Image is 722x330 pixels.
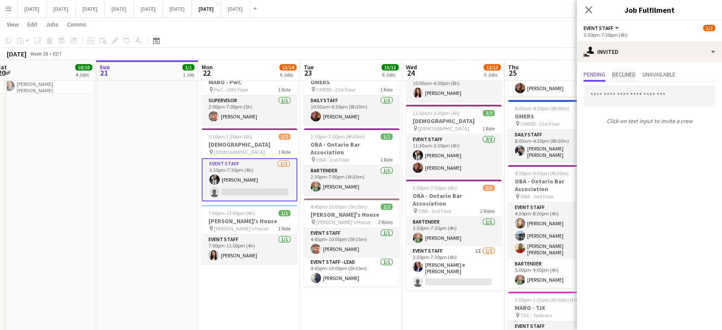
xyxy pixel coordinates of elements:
span: Tue [304,63,314,71]
app-card-role: Daily Staff1/110:00am-6:30pm (8h30m)[PERSON_NAME] [304,96,399,125]
span: 1 Role [482,125,495,132]
span: [PERSON_NAME]'s House [316,219,370,225]
span: 7:00pm-1:30am (6h30m) (Fri) [515,297,579,303]
span: Declined [612,71,636,77]
span: 25 [507,68,519,78]
h3: [PERSON_NAME]'s House [304,211,399,218]
button: [DATE] [76,0,105,17]
span: 1 Role [278,149,291,155]
span: [DEMOGRAPHIC_DATA] [418,125,469,132]
h3: MARO - TJX [508,304,604,312]
div: Invited [577,41,722,62]
span: Event Staff [584,25,613,31]
span: OBA - 2nd Floor [520,193,554,200]
h3: [DEMOGRAPHIC_DATA] [406,117,502,125]
span: 2/2 [483,110,495,116]
div: 3:30pm-7:30pm (4h) [584,32,715,38]
div: 6 Jobs [280,71,296,78]
h3: [DEMOGRAPHIC_DATA] [202,141,297,148]
button: [DATE] [18,0,47,17]
span: OBA - 2nd Floor [418,208,452,214]
app-job-card: 4:45pm-10:00pm (5h15m)2/2[PERSON_NAME]'s House [PERSON_NAME]'s House2 RolesEvent Staff1/14:45pm-1... [304,198,399,286]
app-card-role: Event Staff1/23:30pm-7:30pm (4h)[PERSON_NAME] [202,158,297,201]
span: OBA - 2nd Floor [316,156,349,163]
button: [DATE] [134,0,163,17]
span: OMERS - 21st Floor [316,86,355,93]
span: 2 Roles [378,219,393,225]
app-job-card: 8:00am-4:30pm (8h30m)1/1OMERS OMERS - 21st Floor1 RoleDaily Staff1/18:00am-4:30pm (8h30m)[PERSON_... [508,100,604,162]
span: 1/1 [381,133,393,140]
span: Week 38 [28,50,50,57]
h3: MARO - PwC [202,78,297,86]
span: 21 [98,68,110,78]
span: 12/13 [484,64,501,71]
app-card-role: Bartender1/13:30pm-7:30pm (4h)[PERSON_NAME] [406,217,502,246]
span: 3:30pm-7:30pm (4h) [208,133,252,140]
h3: Job Fulfilment [577,4,722,15]
span: 4:30pm-9:00pm (4h30m) [515,170,569,177]
app-job-card: 10:00am-6:30pm (8h30m)1/1OMERS OMERS - 21st Floor1 RoleDaily Staff1/110:00am-6:30pm (8h30m)[PERSO... [304,66,399,125]
app-job-card: 7:00pm-11:00pm (4h)1/1[PERSON_NAME]'s House [PERSON_NAME]'s House1 RoleEvent Staff1/17:00pm-11:00... [202,205,297,264]
a: Comms [64,19,90,30]
button: [DATE] [163,0,192,17]
span: 8:00am-4:30pm (8h30m) [515,105,569,112]
a: Edit [24,19,41,30]
div: 2:30pm-7:00pm (4h30m)1/1OBA - Ontario Bar Association OBA - 2nd Floor1 RoleBartender1/12:30pm-7:0... [304,128,399,195]
h3: OBA - Ontario Bar Association [406,192,502,207]
div: EDT [53,50,62,57]
span: 2/2 [381,203,393,210]
app-card-role: Event Staff2/211:30am-3:30pm (4h)[PERSON_NAME][PERSON_NAME] [406,135,502,176]
span: Sun [100,63,110,71]
span: 1 Role [278,225,291,232]
span: Thu [508,63,519,71]
button: [DATE] [221,0,250,17]
span: [PERSON_NAME]'s House [214,225,268,232]
span: 3:30pm-7:30pm (4h) [413,185,457,191]
a: Jobs [42,19,62,30]
div: [DATE] [7,50,26,58]
app-card-role: Bartender1/12:30pm-7:00pm (4h30m)[PERSON_NAME] [304,166,399,195]
span: PwC - 26th Floor [214,86,248,93]
span: 1 Role [380,156,393,163]
p: Click on text input to invite a crew [577,114,722,128]
button: [DATE] [192,0,221,17]
span: 1/1 [279,210,291,216]
span: 22 [200,68,213,78]
div: 4 Jobs [76,71,92,78]
span: TDC - Torbram [520,312,552,318]
app-job-card: 4:30pm-9:00pm (4h30m)4/4OBA - Ontario Bar Association OBA - 2nd Floor2 RolesEvent Staff3/34:30pm-... [508,165,604,288]
span: [DEMOGRAPHIC_DATA] [214,149,265,155]
span: 1/2 [703,25,715,31]
app-card-role: Event Staff1/17:00pm-11:00pm (4h)[PERSON_NAME] [202,235,297,264]
app-card-role: Event Staff - Lead1/14:45pm-10:00pm (5h15m)[PERSON_NAME] [304,257,399,286]
app-card-role: Bartender1/15:00pm-9:00pm (4h)[PERSON_NAME] [508,259,604,288]
span: Unavailable [643,71,675,77]
span: Pending [584,71,605,77]
div: 6 Jobs [382,71,398,78]
span: 10/10 [75,64,92,71]
span: 24 [405,68,417,78]
div: 1 Job [183,71,194,78]
span: Edit [27,21,37,28]
span: 2:30pm-7:00pm (4h30m) [311,133,364,140]
app-job-card: 3:30pm-7:30pm (4h)2/3OBA - Ontario Bar Association OBA - 2nd Floor2 RolesBartender1/13:30pm-7:30p... [406,180,502,290]
app-card-role: Event Staff1/14:45pm-10:00pm (5h15m)[PERSON_NAME] [304,228,399,257]
h3: OBA - Ontario Bar Association [304,141,399,156]
span: 1 Role [380,86,393,93]
app-job-card: 3:30pm-7:30pm (4h)1/2[DEMOGRAPHIC_DATA] [DEMOGRAPHIC_DATA]1 RoleEvent Staff1/23:30pm-7:30pm (4h)[... [202,128,297,201]
span: 23 [302,68,314,78]
span: Wed [406,63,417,71]
a: View [3,19,22,30]
app-card-role: Event Staff1I1/23:30pm-7:30pm (4h)[PERSON_NAME] e [PERSON_NAME] [406,246,502,290]
app-job-card: 2:00pm-7:00pm (5h)1/1MARO - PwC PwC - 26th Floor1 RoleSupervisor1/12:00pm-7:00pm (5h)[PERSON_NAME] [202,66,297,125]
button: [DATE] [47,0,76,17]
span: Jobs [46,21,59,28]
app-job-card: 11:30am-3:30pm (4h)2/2[DEMOGRAPHIC_DATA] [DEMOGRAPHIC_DATA]1 RoleEvent Staff2/211:30am-3:30pm (4h... [406,105,502,176]
span: 15/15 [382,64,399,71]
